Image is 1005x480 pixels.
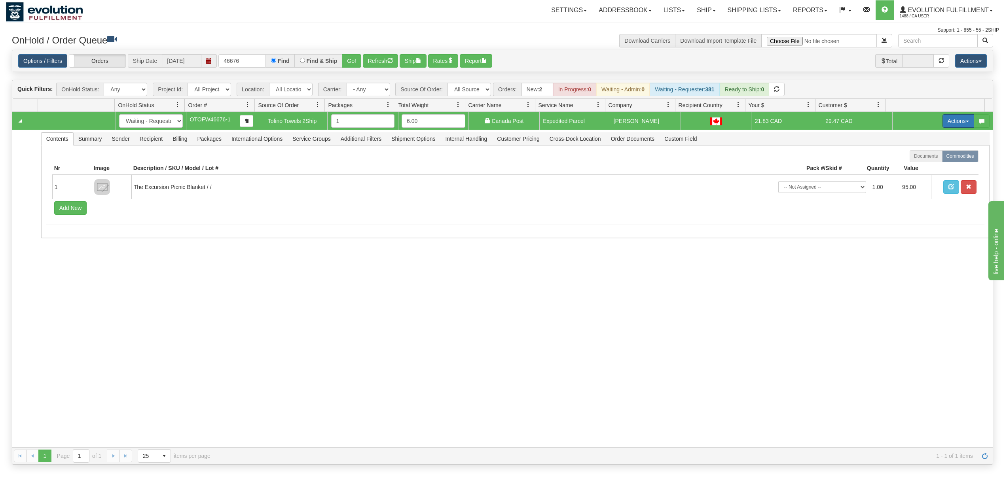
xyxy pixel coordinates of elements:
[190,116,231,123] span: OTOFW46676-1
[468,101,502,109] span: Carrier Name
[545,132,606,145] span: Cross-Dock Location
[38,450,51,462] span: Page 1
[6,2,83,22] img: logo1488.jpg
[128,54,162,68] span: Ship Date
[705,86,714,93] strong: 381
[593,0,658,20] a: Addressbook
[553,83,596,96] div: In Progress:
[278,58,290,64] label: Find
[395,83,448,96] span: Source Of Order:
[906,7,989,13] span: Evolution Fulfillment
[6,5,73,14] div: live help - online
[258,101,299,109] span: Source Of Order
[400,54,427,68] button: Ship
[57,449,102,463] span: Page of 1
[592,98,605,111] a: Service Name filter column settings
[74,132,107,145] span: Summary
[222,453,973,459] span: 1 - 1 of 1 items
[42,132,73,145] span: Contents
[153,83,188,96] span: Project Id:
[15,116,25,126] a: Collapse
[773,162,844,175] th: Pack #/Skid #
[545,0,593,20] a: Settings
[168,132,192,145] span: Billing
[641,86,645,93] strong: 0
[135,132,167,145] span: Recipient
[720,83,770,96] div: Ready to Ship:
[942,114,974,128] button: Actions
[17,85,53,93] label: Quick Filters:
[539,86,542,93] strong: 2
[900,12,959,20] span: 1488 / CA User
[381,98,395,111] a: Packages filter column settings
[978,450,991,462] a: Refresh
[732,98,745,111] a: Recipient Country filter column settings
[822,112,893,130] td: 29.47 CAD
[240,115,253,127] button: Copy to clipboard
[819,101,847,109] span: Customer $
[749,101,764,109] span: Your $
[942,150,978,162] label: Commodities
[218,54,266,68] input: Order #
[977,34,993,47] button: Search
[660,132,702,145] span: Custom Field
[193,132,226,145] span: Packages
[318,83,347,96] span: Carrier:
[18,54,67,68] a: Options / Filters
[493,83,521,96] span: Orders:
[131,175,773,199] td: The Excursion Picnic Blanket / /
[588,86,591,93] strong: 0
[899,178,929,196] td: 95.00
[387,132,440,145] span: Shipment Options
[143,452,153,460] span: 25
[6,27,999,34] div: Support: 1 - 855 - 55 - 2SHIP
[679,101,722,109] span: Recipient Country
[363,54,398,68] button: Refresh
[898,34,978,47] input: Search
[12,80,993,99] div: grid toolbar
[539,112,610,130] td: Expedited Parcel
[131,162,773,175] th: Description / SKU / Model / Lot #
[188,101,207,109] span: Order #
[260,117,324,125] div: Tofino Towels 2Ship
[56,83,104,96] span: OnHold Status:
[802,98,815,111] a: Your $ filter column settings
[241,98,254,111] a: Order # filter column settings
[722,0,787,20] a: Shipping lists
[73,450,89,462] input: Page 1
[658,0,691,20] a: Lists
[751,112,822,130] td: 21.83 CAD
[869,178,899,196] td: 1.00
[662,98,675,111] a: Company filter column settings
[521,83,553,96] div: New:
[52,175,92,199] td: 1
[311,98,324,111] a: Source Of Order filter column settings
[710,117,722,125] img: CA
[227,132,287,145] span: International Options
[69,55,126,68] label: Orders
[307,58,338,64] label: Find & Ship
[650,83,719,96] div: Waiting - Requester:
[691,0,721,20] a: Ship
[398,101,429,109] span: Total Weight
[54,201,87,215] button: Add New
[492,132,544,145] span: Customer Pricing
[539,101,573,109] span: Service Name
[875,54,903,68] span: Total
[237,83,269,96] span: Location:
[118,101,154,109] span: OnHold Status
[158,450,171,462] span: select
[955,54,987,68] button: Actions
[52,162,92,175] th: Nr
[336,132,387,145] span: Additional Filters
[680,38,757,44] a: Download Import Template File
[891,162,931,175] th: Value
[609,101,632,109] span: Company
[451,98,465,111] a: Total Weight filter column settings
[606,132,659,145] span: Order Documents
[440,132,492,145] span: Internal Handling
[491,118,523,124] span: Canada Post
[610,112,681,130] td: [PERSON_NAME]
[460,54,492,68] button: Report
[987,200,1004,280] iframe: chat widget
